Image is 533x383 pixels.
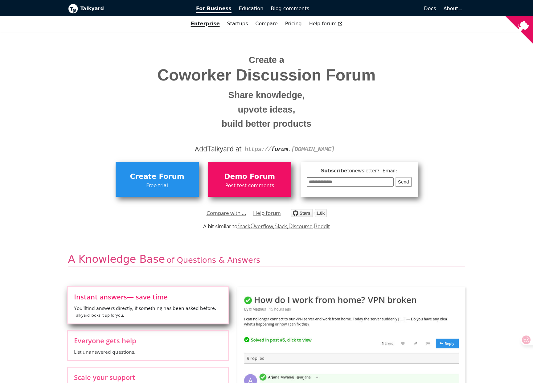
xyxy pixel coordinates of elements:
div: Add alkyard at [73,144,461,154]
span: O [250,221,255,230]
a: Blog comments [267,3,313,14]
button: Send [396,177,412,187]
a: Slack [274,223,287,230]
small: Talkyard looks it up for you . [74,312,124,318]
span: S [237,221,241,230]
span: Demo Forum [211,171,288,183]
span: You'll find answers directly, if something has been asked before. [74,305,222,319]
a: Demo ForumPost test comments [208,162,291,196]
a: Education [235,3,267,14]
a: Compare with ... [207,208,246,218]
a: Docs [313,3,440,14]
small: build better products [73,117,461,131]
span: Create a [249,55,284,65]
img: talkyard.svg [291,209,327,217]
span: List unanswered questions. [74,348,222,355]
span: Scale your support [74,374,222,381]
a: Startups [223,19,252,29]
a: Reddit [314,223,330,230]
span: Help forum [309,21,342,27]
span: Create Forum [119,171,196,183]
strong: forum [271,146,288,153]
a: Pricing [281,19,305,29]
span: D [288,221,293,230]
b: Talkyard [80,5,188,13]
span: Education [239,6,264,11]
span: For Business [196,6,232,13]
a: Star debiki/talkyard on GitHub [291,210,327,219]
a: Help forum [253,208,281,218]
a: Create ForumFree trial [116,162,199,196]
a: About [444,6,461,11]
a: Discourse [288,223,313,230]
span: Free trial [119,182,196,190]
span: T [207,143,211,154]
a: Compare [255,21,278,27]
span: Blog comments [271,6,309,11]
span: Post test comments [211,182,288,190]
a: Enterprise [187,19,223,29]
h2: A Knowledge Base [68,253,465,266]
span: R [314,221,318,230]
span: Docs [424,6,436,11]
code: https:// . [DOMAIN_NAME] [244,146,334,153]
span: to newsletter ? Email: [347,168,397,174]
a: Talkyard logoTalkyard [68,4,188,14]
span: of Questions & Answers [167,255,260,265]
span: Instant answers — save time [74,293,222,300]
span: Coworker Discussion Forum [73,66,461,84]
span: Everyone gets help [74,337,222,344]
a: For Business [192,3,235,14]
span: S [274,221,278,230]
small: upvote ideas, [73,102,461,117]
a: Help forum [305,19,346,29]
img: Talkyard logo [68,4,78,14]
small: Share knowledge, [73,88,461,102]
span: Subscribe [307,167,412,175]
a: StackOverflow [237,223,273,230]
